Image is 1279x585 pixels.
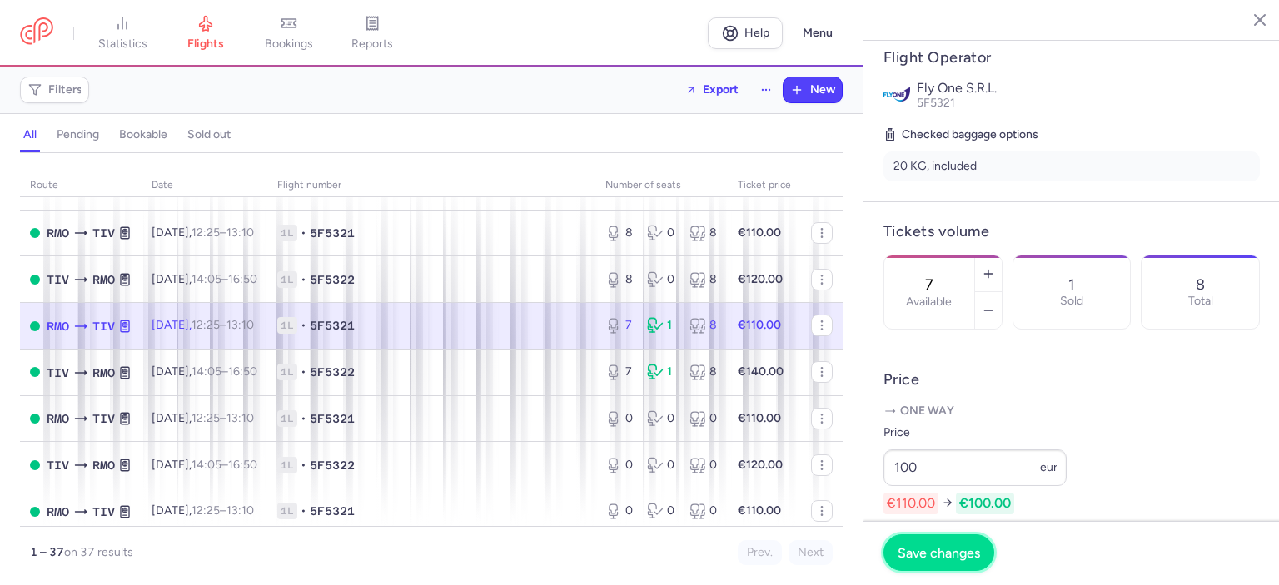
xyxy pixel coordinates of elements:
div: 8 [689,317,718,334]
th: Ticket price [728,173,801,198]
h4: bookable [119,127,167,142]
button: Filters [21,77,88,102]
div: 0 [605,410,634,427]
div: 0 [689,503,718,519]
time: 13:10 [226,503,254,518]
p: Total [1188,295,1213,308]
span: 5F5321 [917,96,955,110]
th: number of seats [595,173,728,198]
span: Save changes [898,545,980,560]
p: Fly One S.R.L. [917,81,1260,96]
strong: €120.00 [738,458,783,472]
span: 5F5321 [310,225,355,241]
span: flights [187,37,224,52]
strong: €120.00 [738,272,783,286]
time: 14:05 [192,272,221,286]
span: [DATE], [152,503,254,518]
div: 0 [605,503,634,519]
th: Flight number [267,173,595,198]
span: TIV [92,503,115,521]
span: New [810,83,835,97]
h4: sold out [187,127,231,142]
span: Export [703,83,739,96]
span: [DATE], [152,458,257,472]
span: 1L [277,503,297,519]
strong: €110.00 [738,503,781,518]
strong: €140.00 [738,364,784,379]
span: RMO [92,456,115,474]
a: flights [164,15,247,52]
span: RMO [47,317,69,335]
h4: Flight Operator [883,48,1260,67]
time: 16:50 [228,272,257,286]
span: 1L [277,317,297,334]
label: Price [883,423,1067,443]
div: 0 [605,457,634,473]
a: statistics [81,15,164,52]
span: [DATE], [152,411,254,425]
span: RMO [92,364,115,382]
div: 8 [689,271,718,288]
button: Export [674,77,749,103]
h4: Tickets volume [883,222,1260,241]
time: 14:05 [192,458,221,472]
span: [DATE], [152,364,257,379]
a: Help [708,17,783,49]
time: 12:25 [192,226,220,240]
span: – [192,411,254,425]
li: 20 KG, included [883,151,1260,181]
div: 7 [605,364,634,380]
span: reports [351,37,393,52]
button: Menu [793,17,843,49]
span: • [301,317,306,334]
span: – [192,272,257,286]
span: • [301,457,306,473]
span: RMO [47,409,69,428]
span: [DATE], [152,318,254,332]
span: TIV [47,364,69,382]
button: Next [789,540,833,565]
button: Save changes [883,534,994,571]
time: 12:25 [192,318,220,332]
h4: all [23,127,37,142]
time: 12:25 [192,503,220,518]
div: 8 [605,271,634,288]
span: TIV [92,409,115,428]
th: date [142,173,267,198]
span: • [301,364,306,380]
span: statistics [98,37,147,52]
span: 1L [277,364,297,380]
p: 8 [1196,276,1205,293]
div: 8 [605,225,634,241]
time: 13:10 [226,226,254,240]
time: 14:05 [192,364,221,379]
div: 0 [647,410,675,427]
span: – [192,503,254,518]
span: • [301,225,306,241]
div: 1 [647,317,675,334]
div: 8 [689,225,718,241]
time: 16:50 [228,458,257,472]
span: TIV [92,317,115,335]
span: RMO [47,224,69,242]
strong: €110.00 [738,411,781,425]
span: €100.00 [956,493,1014,514]
span: 5F5322 [310,271,355,288]
strong: 1 – 37 [30,545,64,559]
span: Help [744,27,769,39]
span: [DATE], [152,226,254,240]
div: 1 [647,364,675,380]
span: on 37 results [64,545,133,559]
span: 5F5321 [310,410,355,427]
span: 1L [277,457,297,473]
span: RMO [47,503,69,521]
div: 0 [647,503,675,519]
p: 1 [1068,276,1074,293]
h5: Checked baggage options [883,125,1260,145]
button: Prev. [738,540,782,565]
time: 13:10 [226,411,254,425]
span: TIV [92,224,115,242]
time: 12:25 [192,411,220,425]
h4: pending [57,127,99,142]
input: --- [883,449,1067,486]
